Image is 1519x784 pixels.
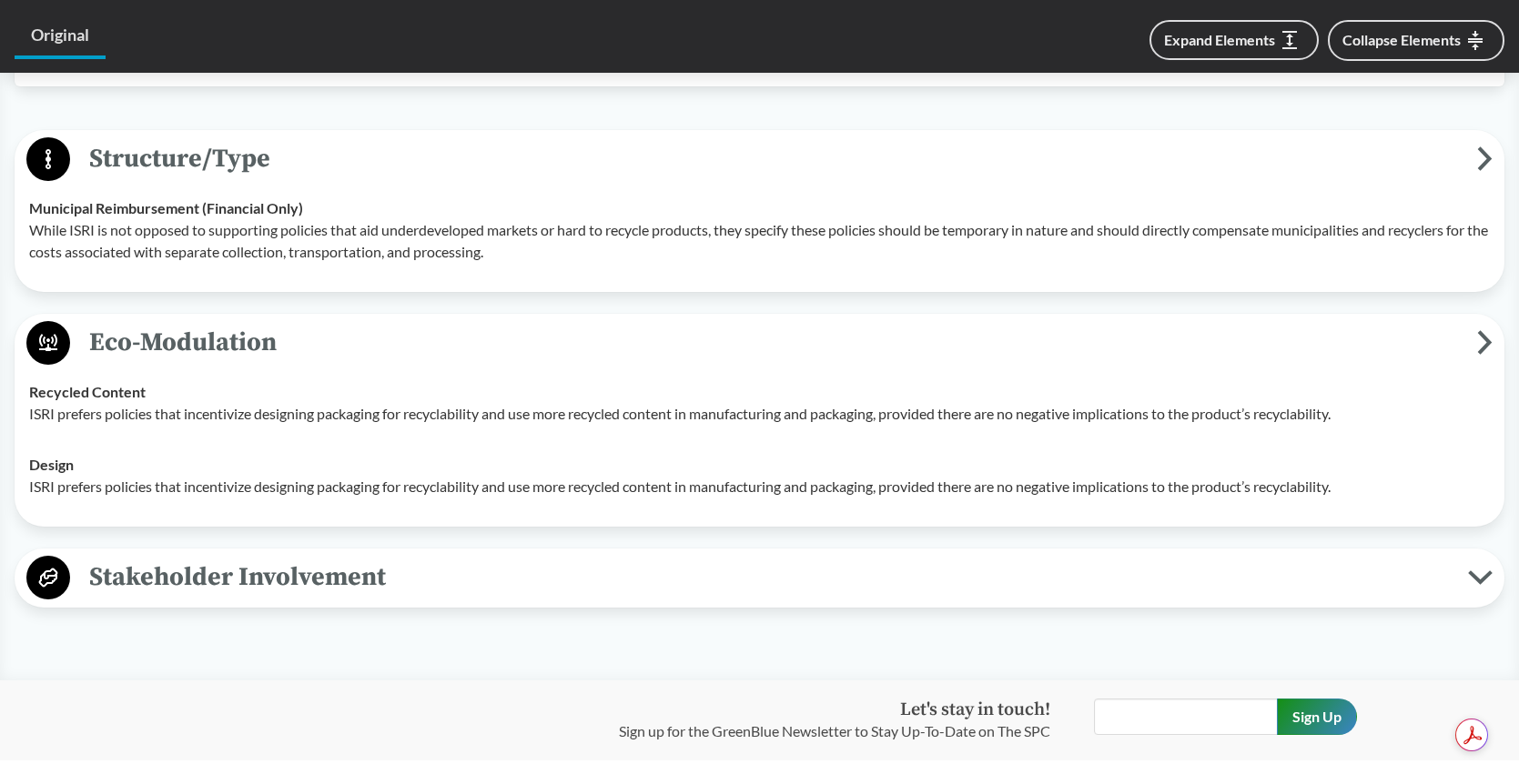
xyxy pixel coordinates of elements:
[21,320,1498,367] button: Eco-Modulation
[29,219,1490,263] p: While ISRI is not opposed to supporting policies that aid underdeveloped markets or hard to recyc...
[29,476,1490,498] p: ISRI prefers policies that incentivize designing packaging for recyclability and use more recycle...
[29,456,74,473] strong: Design
[619,720,1050,742] p: Sign up for the GreenBlue Newsletter to Stay Up-To-Date on The SPC
[29,199,303,216] strong: Municipal Reimbursement (Financial Only)
[70,138,1477,179] span: Structure/Type
[15,15,106,59] a: Original
[1277,699,1357,735] input: Sign Up
[70,557,1468,598] span: Stakeholder Involvement
[21,136,1498,183] button: Structure/Type
[70,322,1477,363] span: Eco-Modulation
[1328,20,1504,61] button: Collapse Elements
[29,403,1490,425] p: ISRI prefers policies that incentivize designing packaging for recyclability and use more recycle...
[21,555,1498,601] button: Stakeholder Involvement
[29,383,146,400] strong: Recycled Content
[900,699,1050,721] strong: Let's stay in touch!
[1149,20,1319,60] button: Expand Elements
